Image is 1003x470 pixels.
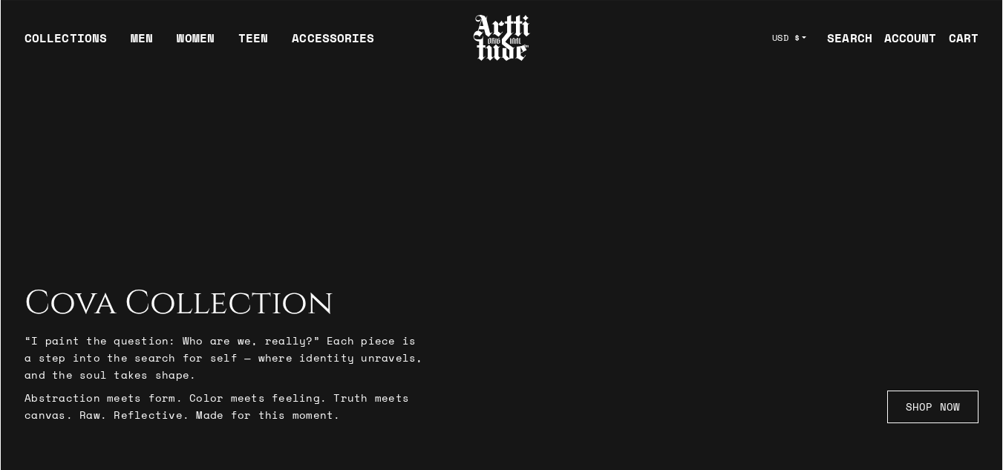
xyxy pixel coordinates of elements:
[24,284,425,323] h2: Cova Collection
[292,29,374,59] div: ACCESSORIES
[472,13,532,63] img: Arttitude
[949,29,979,47] div: CART
[131,29,153,59] a: MEN
[887,391,979,423] a: SHOP NOW
[872,23,937,53] a: ACCOUNT
[772,32,800,44] span: USD $
[24,332,425,383] p: “I paint the question: Who are we, really?” Each piece is a step into the search for self — where...
[763,22,816,54] button: USD $
[937,23,979,53] a: Open cart
[24,389,425,423] p: Abstraction meets form. Color meets feeling. Truth meets canvas. Raw. Reflective. Made for this m...
[177,29,215,59] a: WOMEN
[815,23,872,53] a: SEARCH
[24,29,107,59] div: COLLECTIONS
[238,29,268,59] a: TEEN
[13,29,386,59] ul: Main navigation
